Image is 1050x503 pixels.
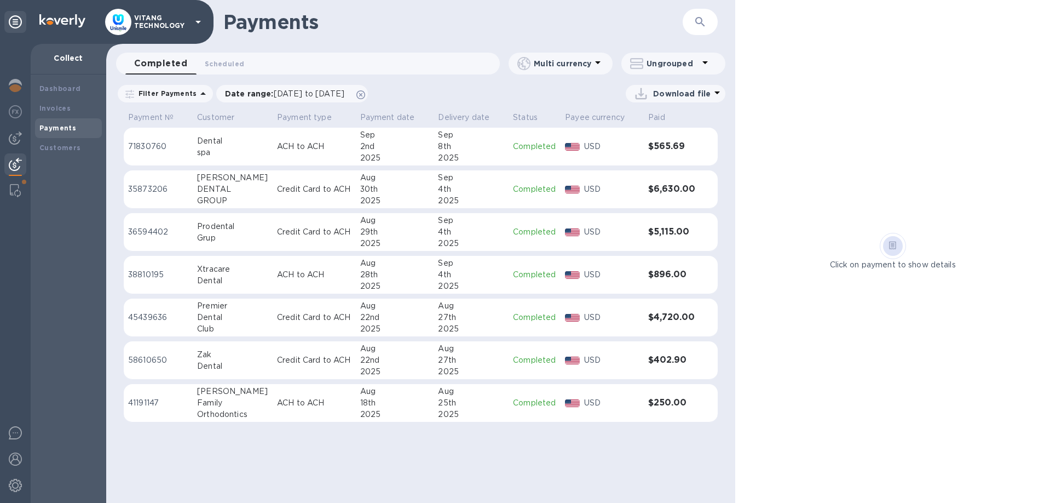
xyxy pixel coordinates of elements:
div: 2nd [360,141,430,152]
h3: $896.00 [648,270,696,280]
p: USD [584,141,639,152]
h3: $4,720.00 [648,312,696,323]
div: Prodental [197,221,268,232]
div: 29th [360,226,430,238]
div: 2025 [438,409,504,420]
h3: $402.90 [648,355,696,365]
div: Dental [197,135,268,147]
div: Aug [360,386,430,397]
p: 45439636 [128,312,188,323]
p: Completed [513,355,556,366]
div: 4th [438,184,504,195]
p: 38810195 [128,269,188,281]
span: Payee currency [565,112,639,123]
div: Aug [438,300,504,312]
span: [DATE] to [DATE] [274,89,344,98]
div: Aug [360,343,430,355]
p: Paid [648,112,665,123]
b: Payments [39,124,76,132]
div: 18th [360,397,430,409]
div: GROUP [197,195,268,207]
div: 2025 [438,195,504,207]
div: Club [197,323,268,335]
div: Xtracare [197,264,268,275]
div: spa [197,147,268,158]
span: Completed [134,56,187,71]
div: Aug [360,172,430,184]
b: Customers [39,144,81,152]
p: Payment type [277,112,332,123]
p: Credit Card to ACH [277,355,351,366]
img: USD [565,271,580,279]
p: USD [584,184,639,195]
div: Unpin categories [4,11,26,33]
div: [PERSON_NAME] [197,386,268,397]
div: 2025 [360,152,430,164]
div: 2025 [360,323,430,335]
p: 36594402 [128,226,188,238]
p: Payment date [360,112,415,123]
p: Credit Card to ACH [277,184,351,195]
p: Click on payment to show details [830,259,956,271]
div: Dental [197,312,268,323]
p: 35873206 [128,184,188,195]
h3: $6,630.00 [648,184,696,195]
img: USD [565,357,580,364]
img: USD [565,143,580,151]
p: Completed [513,226,556,238]
p: Credit Card to ACH [277,312,351,323]
div: Sep [438,129,504,141]
div: Dental [197,361,268,372]
p: Filter Payments [134,89,197,98]
div: 2025 [360,195,430,207]
span: Payment type [277,112,346,123]
div: Grup [197,232,268,244]
span: Paid [648,112,679,123]
p: 71830760 [128,141,188,152]
p: Multi currency [534,58,591,69]
div: Zak [197,349,268,361]
p: Completed [513,141,556,152]
h3: $5,115.00 [648,227,696,237]
div: [PERSON_NAME] [197,172,268,184]
div: 27th [438,355,504,366]
p: Collect [39,53,97,64]
b: Dashboard [39,84,81,93]
p: Credit Card to ACH [277,226,351,238]
p: Completed [513,397,556,409]
div: 2025 [438,152,504,164]
div: 2025 [438,238,504,249]
div: 4th [438,226,504,238]
div: Aug [438,386,504,397]
img: USD [565,186,580,193]
p: Payment № [128,112,174,123]
div: 2025 [360,409,430,420]
div: Sep [438,215,504,226]
p: ACH to ACH [277,269,351,281]
div: Premier [197,300,268,312]
span: Payment date [360,112,429,123]
div: 4th [438,269,504,281]
div: 2025 [438,281,504,292]
p: Completed [513,184,556,195]
div: Dental [197,275,268,287]
p: Payee currency [565,112,625,123]
p: USD [584,397,639,409]
b: Invoices [39,104,71,112]
div: 2025 [360,238,430,249]
h1: Payments [223,10,683,33]
span: Delivery date [438,112,504,123]
p: USD [584,355,639,366]
span: Status [513,112,552,123]
p: USD [584,269,639,281]
p: ACH to ACH [277,397,351,409]
h3: $250.00 [648,398,696,408]
div: Orthodontics [197,409,268,420]
div: Aug [360,215,430,226]
img: USD [565,399,580,407]
p: VITANG TECHNOLOGY [134,14,189,30]
div: 2025 [360,281,430,292]
p: Status [513,112,538,123]
p: 58610650 [128,355,188,366]
div: 2025 [438,366,504,378]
